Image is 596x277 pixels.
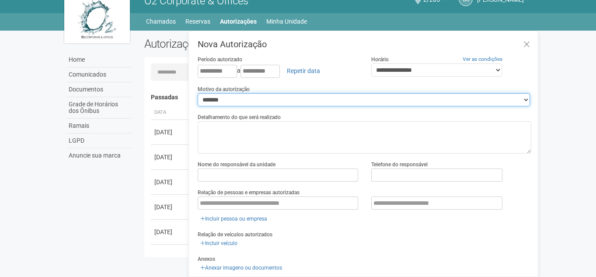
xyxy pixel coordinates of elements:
label: Horário [371,56,389,63]
div: [DATE] [154,178,187,186]
label: Relação de pessoas e empresas autorizadas [198,189,300,196]
label: Nome do responsável da unidade [198,161,275,168]
a: Autorizações [220,15,257,28]
div: [DATE] [154,228,187,236]
a: Ver as condições [463,56,502,62]
div: [DATE] [154,153,187,161]
label: Telefone do responsável [371,161,428,168]
h3: Nova Autorização [198,40,531,49]
a: Ramais [66,119,131,133]
label: Relação de veículos autorizados [198,231,272,238]
a: Comunicados [66,67,131,82]
h2: Autorizações [144,37,331,50]
a: Reservas [185,15,210,28]
a: Chamados [146,15,176,28]
h4: Passadas [151,94,526,101]
a: Anexar imagens ou documentos [198,263,285,273]
div: a [198,63,358,78]
th: Data [151,105,190,120]
a: Minha Unidade [266,15,307,28]
div: [DATE] [154,128,187,137]
a: LGPD [66,133,131,148]
label: Detalhamento do que será realizado [198,113,281,121]
label: Período autorizado [198,56,242,63]
div: [DATE] [154,203,187,211]
a: Home [66,53,131,67]
a: Anuncie sua marca [66,148,131,163]
a: Documentos [66,82,131,97]
a: Incluir pessoa ou empresa [198,214,270,224]
label: Anexos [198,255,215,263]
a: Grade de Horários dos Ônibus [66,97,131,119]
a: Repetir data [281,63,326,78]
label: Motivo da autorização [198,85,250,93]
a: Incluir veículo [198,238,240,248]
